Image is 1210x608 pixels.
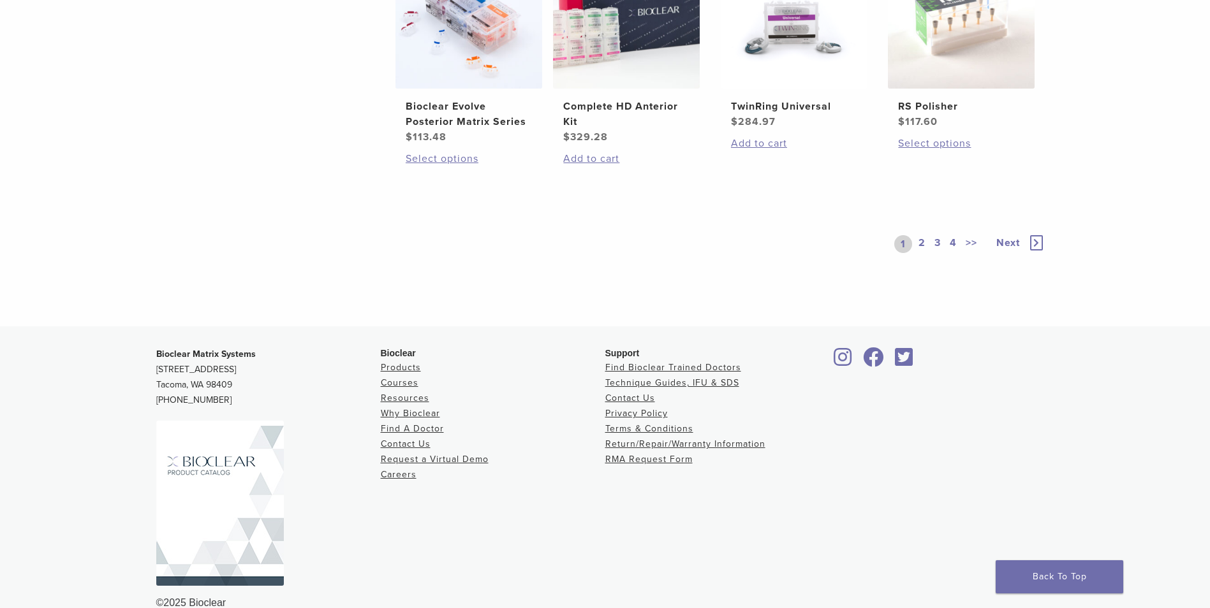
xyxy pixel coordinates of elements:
a: Request a Virtual Demo [381,454,489,465]
a: Technique Guides, IFU & SDS [605,377,739,388]
a: Resources [381,393,429,403]
bdi: 329.28 [563,131,608,143]
a: Courses [381,377,418,388]
a: Products [381,362,421,373]
a: Terms & Conditions [605,423,693,434]
span: Bioclear [381,348,416,358]
bdi: 117.60 [898,115,938,128]
bdi: 113.48 [406,131,446,143]
span: $ [731,115,738,128]
span: Next [996,236,1020,249]
a: >> [963,235,980,253]
span: $ [563,131,570,143]
a: 2 [916,235,928,253]
a: Bioclear [859,355,889,368]
a: Why Bioclear [381,408,440,419]
a: Select options for “Bioclear Evolve Posterior Matrix Series” [406,151,532,166]
h2: RS Polisher [898,99,1024,114]
a: Bioclear [830,355,857,368]
a: Contact Us [381,438,431,449]
span: $ [898,115,905,128]
strong: Bioclear Matrix Systems [156,349,256,359]
span: Support [605,348,640,358]
a: Select options for “RS Polisher” [898,136,1024,151]
a: Return/Repair/Warranty Information [605,438,765,449]
a: 3 [932,235,943,253]
a: 1 [894,235,912,253]
a: Find A Doctor [381,423,444,434]
a: Privacy Policy [605,408,668,419]
a: RMA Request Form [605,454,693,465]
a: Find Bioclear Trained Doctors [605,362,741,373]
h2: TwinRing Universal [731,99,857,114]
a: Add to cart: “Complete HD Anterior Kit” [563,151,690,166]
p: [STREET_ADDRESS] Tacoma, WA 98409 [PHONE_NUMBER] [156,347,381,408]
a: 4 [947,235,959,253]
span: $ [406,131,413,143]
a: Contact Us [605,393,655,403]
bdi: 284.97 [731,115,776,128]
a: Back To Top [996,560,1123,593]
h2: Bioclear Evolve Posterior Matrix Series [406,99,532,129]
img: Bioclear [156,421,284,586]
a: Careers [381,469,417,480]
a: Bioclear [891,355,918,368]
h2: Complete HD Anterior Kit [563,99,690,129]
a: Add to cart: “TwinRing Universal” [731,136,857,151]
